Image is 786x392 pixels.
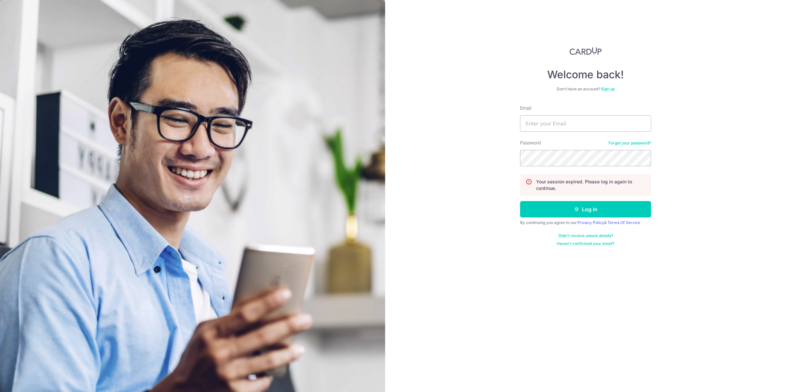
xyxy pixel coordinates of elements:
a: Privacy Policy [577,220,604,225]
button: Log in [520,201,651,217]
a: Didn't receive unlock details? [558,233,613,238]
a: Haven't confirmed your email? [557,241,614,246]
a: Forgot your password? [608,140,651,146]
a: Sign up [601,86,615,91]
div: By continuing you agree to our & [520,220,651,225]
h4: Welcome back! [520,68,651,81]
label: Email [520,105,531,111]
p: Your session expired. Please log in again to continue. [536,178,646,192]
img: CardUp Logo [570,47,602,55]
div: Don’t have an account? [520,86,651,92]
a: Terms Of Service [608,220,640,225]
label: Password [520,140,541,146]
input: Enter your Email [520,115,651,132]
